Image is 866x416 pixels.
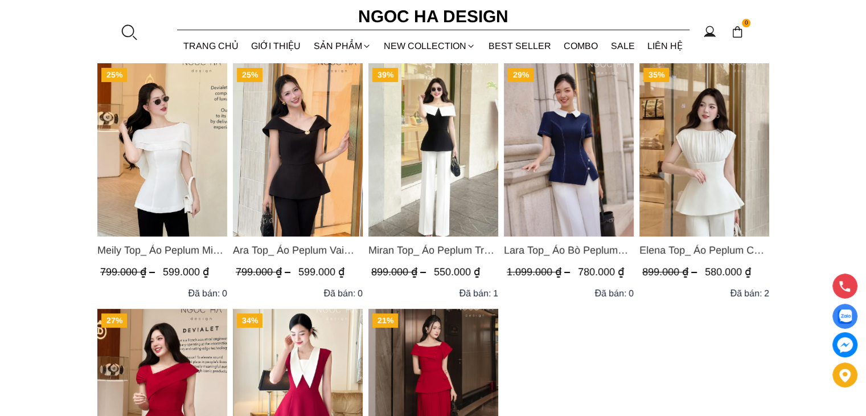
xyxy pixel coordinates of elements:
span: 580.000 ₫ [705,266,751,278]
span: 899.000 ₫ [642,266,700,278]
span: Lara Top_ Áo Bò Peplum Vạt Chép Đính Cúc Mix Cổ Trắng A1058 [504,242,634,258]
span: 899.000 ₫ [371,266,429,278]
span: 599.000 ₫ [298,266,344,278]
img: Elena Top_ Áo Peplum Cổ Nhún Màu Trắng A1066 [639,63,769,236]
a: SALE [605,31,642,61]
div: SẢN PHẨM [307,31,378,61]
a: Link to Meily Top_ Áo Peplum Mix Choàng Vai Vải Tơ Màu Trắng A1086 [97,242,227,258]
span: Meily Top_ Áo Peplum Mix Choàng Vai Vải Tơ Màu Trắng A1086 [97,242,227,258]
a: Ngoc Ha Design [348,3,519,30]
span: 1.099.000 ₫ [507,266,573,278]
span: 799.000 ₫ [236,266,293,278]
a: Link to Miran Top_ Áo Peplum Trễ Vai Phối Trắng Đen A1069 [368,242,498,258]
span: 599.000 ₫ [163,266,209,278]
span: 799.000 ₫ [100,266,158,278]
a: Product image - Lara Top_ Áo Bò Peplum Vạt Chép Đính Cúc Mix Cổ Trắng A1058 [504,63,634,236]
img: Miran Top_ Áo Peplum Trễ Vai Phối Trắng Đen A1069 [368,63,498,236]
span: Miran Top_ Áo Peplum Trễ Vai Phối Trắng Đen A1069 [368,242,498,258]
a: Product image - Ara Top_ Áo Peplum Vai Lệch Đính Cúc Màu Đen A1084 [233,63,363,236]
a: LIÊN HỆ [641,31,689,61]
img: Display image [838,309,852,324]
a: Link to Ara Top_ Áo Peplum Vai Lệch Đính Cúc Màu Đen A1084 [233,242,363,258]
a: Product image - Miran Top_ Áo Peplum Trễ Vai Phối Trắng Đen A1069 [368,63,498,236]
img: Lara Top_ Áo Bò Peplum Vạt Chép Đính Cúc Mix Cổ Trắng A1058 [504,63,634,236]
img: Ara Top_ Áo Peplum Vai Lệch Đính Cúc Màu Đen A1084 [233,63,363,236]
a: Product image - Meily Top_ Áo Peplum Mix Choàng Vai Vải Tơ Màu Trắng A1086 [97,63,227,236]
span: 0 [742,19,751,28]
div: Đã bán: 0 [323,286,363,300]
img: Meily Top_ Áo Peplum Mix Choàng Vai Vải Tơ Màu Trắng A1086 [97,63,227,236]
a: TRANG CHỦ [177,31,245,61]
a: Product image - Elena Top_ Áo Peplum Cổ Nhún Màu Trắng A1066 [639,63,769,236]
div: Đã bán: 0 [594,286,634,300]
span: 550.000 ₫ [434,266,480,278]
span: Ara Top_ Áo Peplum Vai Lệch Đính Cúc Màu Đen A1084 [233,242,363,258]
span: 780.000 ₫ [578,266,624,278]
a: Link to Lara Top_ Áo Bò Peplum Vạt Chép Đính Cúc Mix Cổ Trắng A1058 [504,242,634,258]
a: BEST SELLER [482,31,558,61]
a: NEW COLLECTION [377,31,482,61]
a: Link to Elena Top_ Áo Peplum Cổ Nhún Màu Trắng A1066 [639,242,769,258]
span: Elena Top_ Áo Peplum Cổ Nhún Màu Trắng A1066 [639,242,769,258]
img: img-CART-ICON-ksit0nf1 [731,26,744,38]
a: messenger [832,332,857,357]
div: Đã bán: 0 [188,286,227,300]
div: Đã bán: 2 [730,286,769,300]
div: Đã bán: 1 [459,286,498,300]
a: GIỚI THIỆU [245,31,307,61]
a: Display image [832,304,857,329]
a: Combo [557,31,605,61]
